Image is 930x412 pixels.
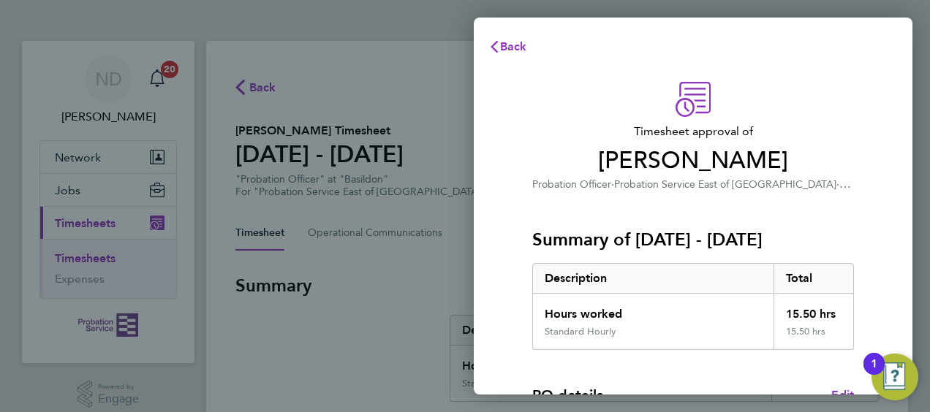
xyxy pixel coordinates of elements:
div: Hours worked [533,294,774,326]
button: Back [474,32,542,61]
span: Probation Service East of [GEOGRAPHIC_DATA] [614,178,836,191]
div: 15.50 hrs [774,326,854,349]
div: Summary of 29 Sep - 05 Oct 2025 [532,263,854,350]
span: Edit [831,388,854,402]
button: Open Resource Center, 1 new notification [872,354,918,400]
div: Description [533,264,774,293]
span: [PERSON_NAME] [532,146,854,175]
span: · [611,178,614,191]
span: · [836,177,851,191]
h4: PO details [532,385,603,405]
div: Standard Hourly [545,326,616,337]
span: Back [500,39,527,53]
span: Probation Officer [532,178,611,191]
a: Edit [831,386,854,404]
h3: Summary of [DATE] - [DATE] [532,228,854,251]
div: 1 [871,364,877,383]
span: Timesheet approval of [532,123,854,140]
div: Total [774,264,854,293]
div: 15.50 hrs [774,294,854,326]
